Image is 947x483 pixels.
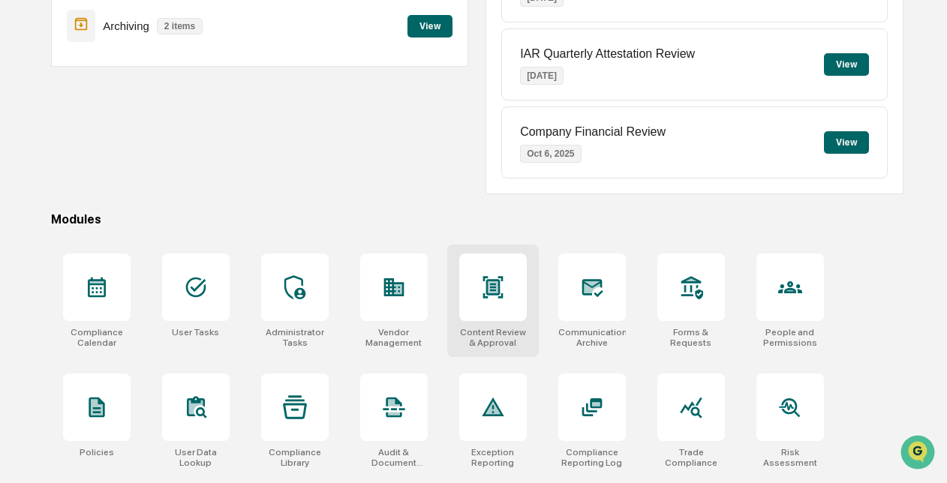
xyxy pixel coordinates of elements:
[51,129,190,141] div: We're available if you need us!
[261,327,329,348] div: Administrator Tasks
[899,433,939,474] iframe: Open customer support
[162,447,230,468] div: User Data Lookup
[261,447,329,468] div: Compliance Library
[824,131,869,154] button: View
[558,327,626,348] div: Communications Archive
[63,327,131,348] div: Compliance Calendar
[558,447,626,468] div: Compliance Reporting Log
[30,188,97,203] span: Preclearance
[103,182,192,209] a: 🗄️Attestations
[15,190,27,202] div: 🖐️
[459,327,527,348] div: Content Review & Approval
[109,190,121,202] div: 🗄️
[520,125,666,139] p: Company Financial Review
[51,212,903,226] div: Modules
[824,53,869,76] button: View
[106,253,182,265] a: Powered byPylon
[407,15,452,37] button: View
[51,114,246,129] div: Start new chat
[756,447,824,468] div: Risk Assessment
[172,327,219,337] div: User Tasks
[657,447,725,468] div: Trade Compliance
[80,447,114,457] div: Policies
[459,447,527,468] div: Exception Reporting
[360,447,428,468] div: Audit & Document Logs
[149,253,182,265] span: Pylon
[15,114,42,141] img: 1746055101610-c473b297-6a78-478c-a979-82029cc54cd1
[520,47,695,61] p: IAR Quarterly Attestation Review
[255,118,273,136] button: Start new chat
[157,18,203,34] p: 2 items
[15,31,273,55] p: How can we help?
[520,67,564,85] p: [DATE]
[657,327,725,348] div: Forms & Requests
[124,188,186,203] span: Attestations
[520,145,581,163] p: Oct 6, 2025
[30,217,95,232] span: Data Lookup
[360,327,428,348] div: Vendor Management
[9,182,103,209] a: 🖐️Preclearance
[103,19,149,32] p: Archiving
[9,211,101,238] a: 🔎Data Lookup
[15,218,27,230] div: 🔎
[407,18,452,32] a: View
[756,327,824,348] div: People and Permissions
